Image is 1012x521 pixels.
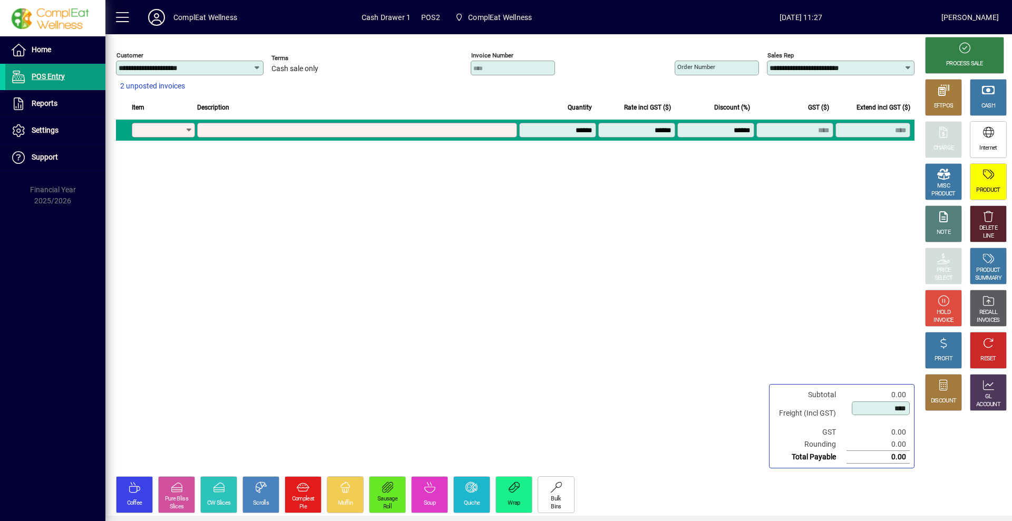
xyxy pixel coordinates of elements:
div: GL [985,393,992,401]
span: Terms [271,55,335,62]
span: Extend incl GST ($) [857,102,910,113]
a: Home [5,37,105,63]
span: ComplEat Wellness [451,8,536,27]
div: PROCESS SALE [946,60,983,68]
div: RECALL [979,309,998,317]
span: Item [132,102,144,113]
div: DELETE [979,224,997,232]
div: PRODUCT [931,190,955,198]
td: Rounding [774,438,846,451]
div: Sausage [377,495,397,503]
td: 0.00 [846,389,910,401]
div: PROFIT [935,355,952,363]
div: [PERSON_NAME] [941,9,999,26]
div: Coffee [127,499,142,507]
span: GST ($) [808,102,829,113]
div: Compleat [292,495,314,503]
div: SELECT [935,274,953,282]
div: Pure Bliss [165,495,188,503]
div: INVOICES [977,317,999,325]
button: Profile [140,8,173,27]
div: ACCOUNT [976,401,1000,409]
div: SUMMARY [975,274,1001,282]
div: Bulk [551,495,561,503]
span: ComplEat Wellness [468,9,532,26]
div: ComplEat Wellness [173,9,237,26]
td: Total Payable [774,451,846,464]
mat-label: Sales rep [767,52,794,59]
span: Discount (%) [714,102,750,113]
div: Muffin [338,499,353,507]
div: MISC [937,182,950,190]
div: CASH [981,102,995,110]
mat-label: Order number [677,63,715,71]
span: Quantity [568,102,592,113]
span: Home [32,45,51,54]
div: RESET [980,355,996,363]
mat-label: Invoice number [471,52,513,59]
a: Settings [5,117,105,144]
td: 0.00 [846,438,910,451]
div: Internet [979,144,997,152]
div: HOLD [937,309,950,317]
div: EFTPOS [934,102,953,110]
div: Bins [551,503,561,511]
span: Settings [32,126,59,134]
div: PRODUCT [976,186,1000,194]
span: [DATE] 11:27 [660,9,941,26]
div: Roll [383,503,392,511]
div: LINE [983,232,994,240]
div: Slices [170,503,184,511]
span: Description [197,102,229,113]
span: POS2 [421,9,440,26]
div: PRODUCT [976,267,1000,274]
button: 2 unposted invoices [116,77,189,96]
td: Subtotal [774,389,846,401]
div: CW Slices [207,499,231,507]
a: Support [5,144,105,171]
td: Freight (Incl GST) [774,401,846,426]
div: Pie [299,503,307,511]
div: Scrolls [253,499,269,507]
div: Soup [424,499,435,507]
span: Reports [32,99,57,107]
div: NOTE [937,229,950,237]
td: 0.00 [846,451,910,464]
div: INVOICE [933,317,953,325]
td: 0.00 [846,426,910,438]
span: Cash sale only [271,65,318,73]
div: Quiche [464,499,480,507]
mat-label: Customer [116,52,143,59]
span: 2 unposted invoices [120,81,185,92]
td: GST [774,426,846,438]
div: Wrap [508,499,520,507]
span: Support [32,153,58,161]
span: POS Entry [32,72,65,81]
a: Reports [5,91,105,117]
span: Cash Drawer 1 [362,9,411,26]
div: CHARGE [933,144,954,152]
div: PRICE [937,267,951,274]
div: DISCOUNT [931,397,956,405]
span: Rate incl GST ($) [624,102,671,113]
